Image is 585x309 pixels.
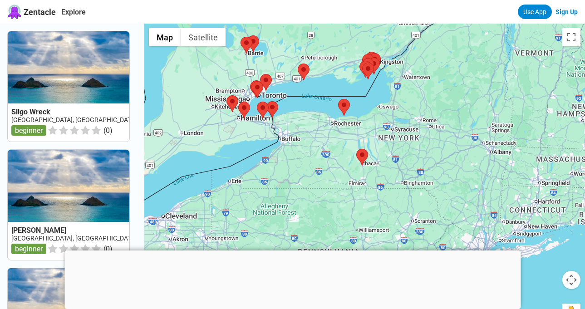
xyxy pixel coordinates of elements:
[181,28,226,46] button: Show satellite imagery
[64,250,521,307] iframe: Advertisement
[61,8,86,16] a: Explore
[562,28,580,46] button: Toggle fullscreen view
[556,8,578,15] a: Sign Up
[149,28,181,46] button: Show street map
[518,5,552,19] a: Use App
[7,5,22,19] img: Zentacle logo
[7,5,56,19] a: Zentacle logoZentacle
[24,7,56,17] span: Zentacle
[562,271,580,289] button: Map camera controls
